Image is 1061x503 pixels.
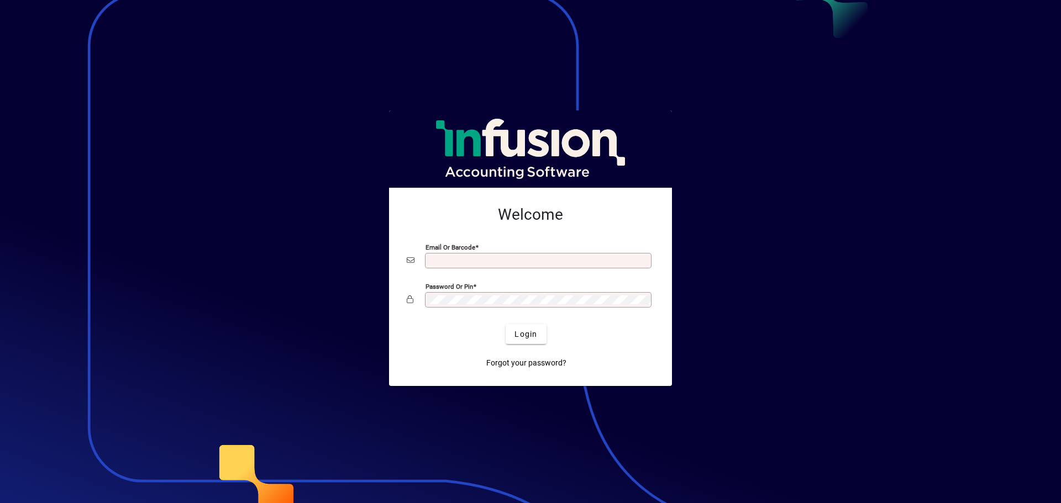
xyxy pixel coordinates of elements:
[482,353,571,373] a: Forgot your password?
[426,283,473,290] mat-label: Password or Pin
[514,329,537,340] span: Login
[426,243,475,251] mat-label: Email or Barcode
[407,205,654,224] h2: Welcome
[506,324,546,344] button: Login
[486,357,566,369] span: Forgot your password?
